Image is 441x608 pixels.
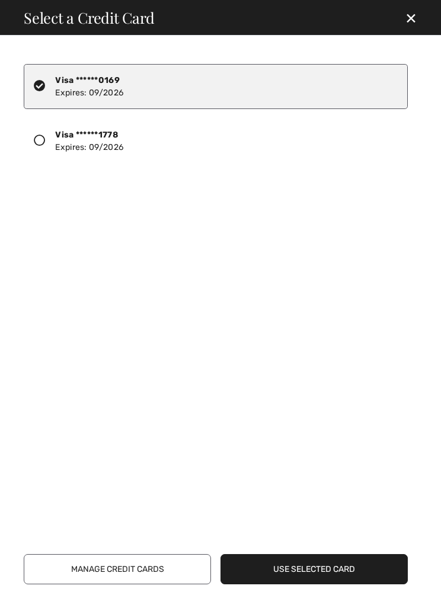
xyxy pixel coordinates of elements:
[55,74,123,99] div: Expires: 09/2026
[220,554,408,584] button: Use Selected Card
[395,5,427,30] div: ✕
[24,554,211,584] button: Manage Credit Cards
[55,129,123,153] div: Expires: 09/2026
[14,10,395,25] div: Select a Credit Card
